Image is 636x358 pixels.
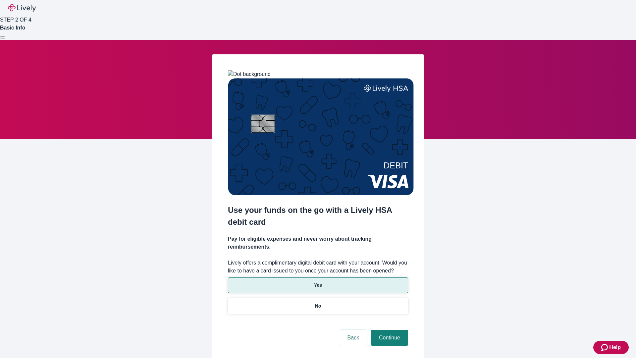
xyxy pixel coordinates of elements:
[593,341,629,354] button: Zendesk support iconHelp
[371,330,408,346] button: Continue
[601,343,609,351] svg: Zendesk support icon
[228,259,408,275] label: Lively offers a complimentary digital debit card with your account. Would you like to have a card...
[228,78,414,195] img: Debit card
[315,303,321,310] p: No
[228,235,408,251] h4: Pay for eligible expenses and never worry about tracking reimbursements.
[609,343,621,351] span: Help
[339,330,367,346] button: Back
[228,277,408,293] button: Yes
[228,298,408,314] button: No
[228,204,408,228] h2: Use your funds on the go with a Lively HSA debit card
[314,282,322,289] p: Yes
[8,4,36,12] img: Lively
[228,70,271,78] img: Dot background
